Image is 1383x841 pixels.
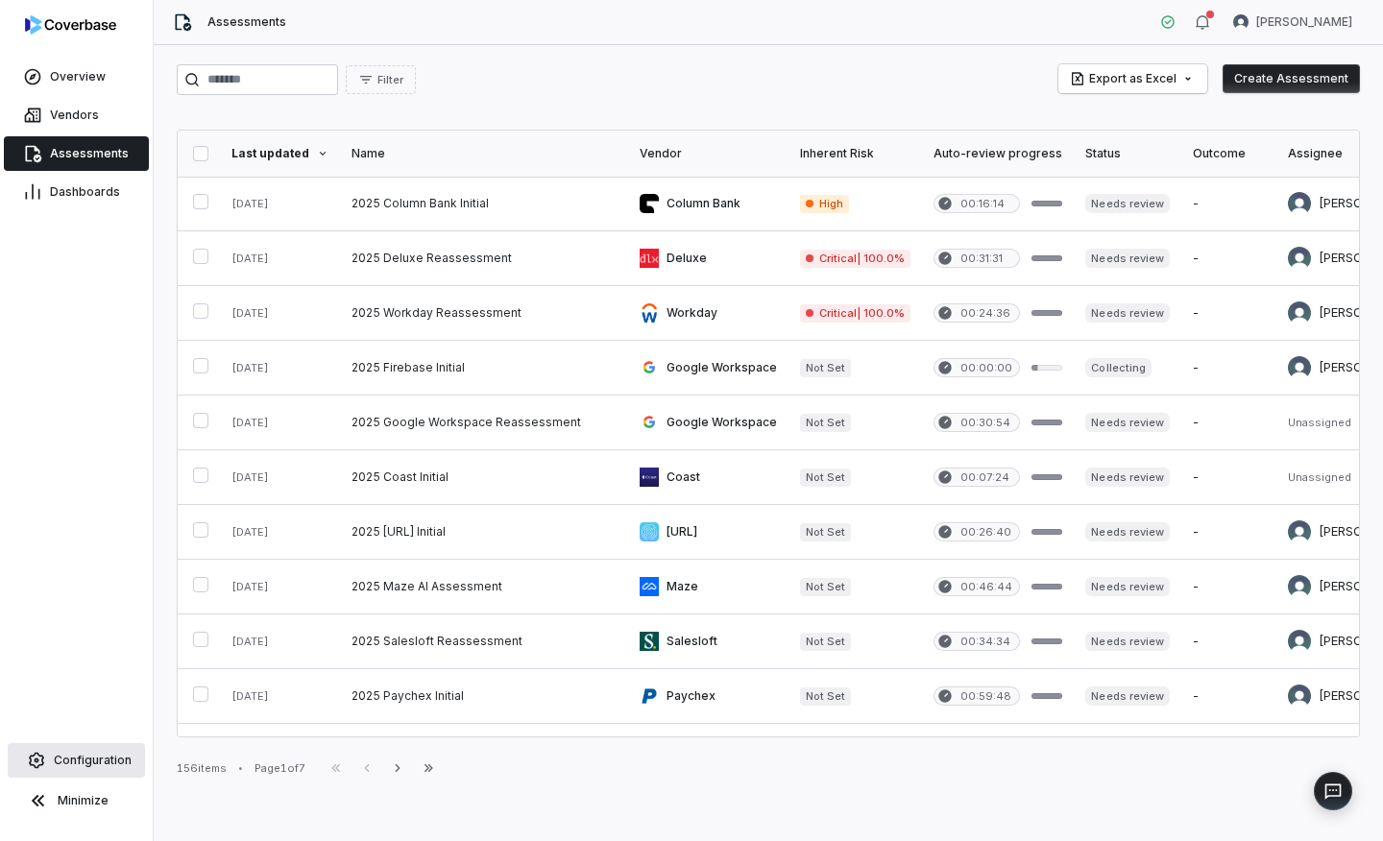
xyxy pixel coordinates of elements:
[4,175,149,209] a: Dashboards
[1288,630,1311,653] img: Hammed Bakare avatar
[54,753,132,768] span: Configuration
[1181,560,1276,614] td: -
[377,73,403,87] span: Filter
[238,761,243,775] div: •
[255,761,305,776] div: Page 1 of 7
[352,146,617,161] div: Name
[58,793,109,808] span: Minimize
[1288,685,1311,708] img: Daniel Aranibar avatar
[1233,14,1249,30] img: Daniel Aranibar avatar
[231,146,328,161] div: Last updated
[1181,286,1276,341] td: -
[1181,177,1276,231] td: -
[934,146,1062,161] div: Auto-review progress
[1181,450,1276,505] td: -
[50,146,129,161] span: Assessments
[800,146,910,161] div: Inherent Risk
[1193,146,1265,161] div: Outcome
[4,60,149,94] a: Overview
[346,65,416,94] button: Filter
[1181,396,1276,450] td: -
[25,15,116,35] img: logo-D7KZi-bG.svg
[4,98,149,132] a: Vendors
[1181,669,1276,724] td: -
[1288,192,1311,215] img: Daniel Aranibar avatar
[1085,146,1169,161] div: Status
[640,146,777,161] div: Vendor
[1288,247,1311,270] img: Hammed Bakare avatar
[1288,356,1311,379] img: Daniel Aranibar avatar
[50,69,106,84] span: Overview
[1288,520,1311,543] img: Hammed Bakare avatar
[1181,614,1276,669] td: -
[50,184,120,200] span: Dashboards
[1223,64,1360,93] button: Create Assessment
[1058,64,1207,93] button: Export as Excel
[8,743,145,778] a: Configuration
[1288,301,1311,324] img: Hammed Bakare avatar
[177,761,227,776] div: 156 items
[1288,575,1311,598] img: Hammed Bakare avatar
[1181,505,1276,560] td: -
[1222,8,1364,36] button: Daniel Aranibar avatar[PERSON_NAME]
[1181,724,1276,779] td: -
[50,108,99,123] span: Vendors
[1181,341,1276,396] td: -
[8,781,145,820] button: Minimize
[207,14,286,30] span: Assessments
[1256,14,1352,30] span: [PERSON_NAME]
[1181,231,1276,286] td: -
[4,136,149,171] a: Assessments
